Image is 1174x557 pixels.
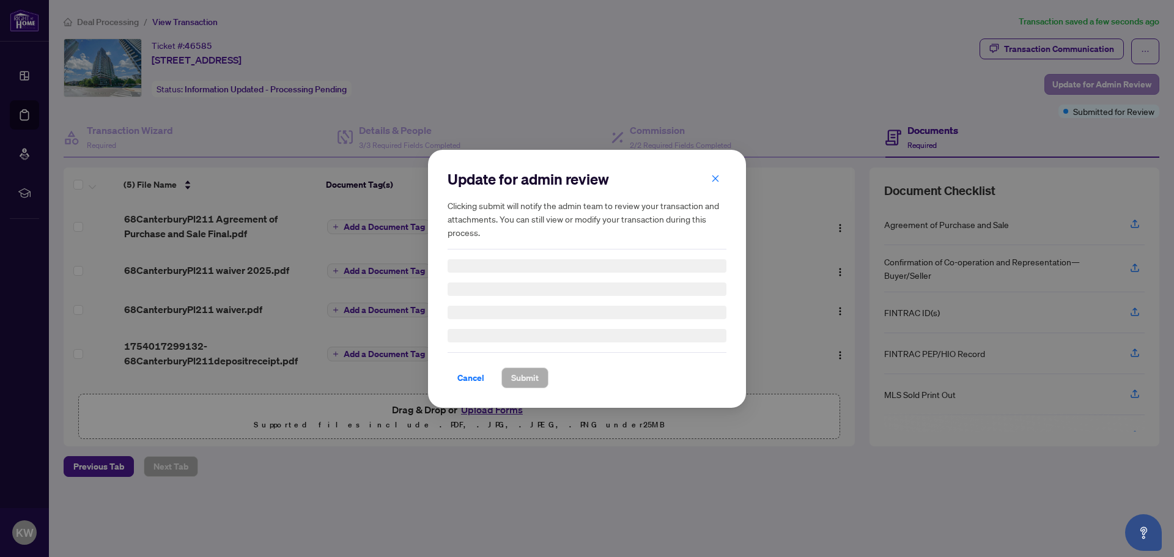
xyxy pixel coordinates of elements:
[448,367,494,388] button: Cancel
[448,169,726,189] h2: Update for admin review
[501,367,548,388] button: Submit
[448,199,726,239] h5: Clicking submit will notify the admin team to review your transaction and attachments. You can st...
[1125,514,1162,551] button: Open asap
[457,368,484,388] span: Cancel
[711,174,720,182] span: close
